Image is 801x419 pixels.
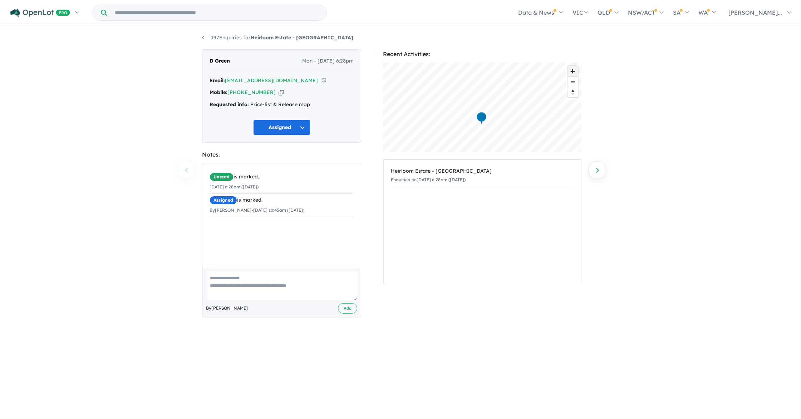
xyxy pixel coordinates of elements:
[210,196,354,204] div: is marked.
[391,167,574,176] div: Heirloom Estate - [GEOGRAPHIC_DATA]
[210,207,304,213] small: By [PERSON_NAME] - [DATE] 10:45am ([DATE])
[202,34,353,41] a: 197Enquiries forHeirloom Estate - [GEOGRAPHIC_DATA]
[210,173,354,181] div: is marked.
[210,89,227,95] strong: Mobile:
[251,34,353,41] strong: Heirloom Estate - [GEOGRAPHIC_DATA]
[253,120,310,135] button: Assigned
[108,5,325,20] input: Try estate name, suburb, builder or developer
[391,177,466,182] small: Enquiried on [DATE] 6:28pm ([DATE])
[202,34,599,42] nav: breadcrumb
[206,305,248,312] span: By [PERSON_NAME]
[227,89,276,95] a: [PHONE_NUMBER]
[210,100,354,109] div: Price-list & Release map
[567,77,578,87] button: Zoom out
[567,66,578,77] button: Zoom in
[338,303,357,314] button: Add
[302,57,354,65] span: Mon - [DATE] 6:28pm
[225,77,318,84] a: [EMAIL_ADDRESS][DOMAIN_NAME]
[210,57,230,65] span: D Green
[210,196,237,204] span: Assigned
[476,112,487,125] div: Map marker
[321,77,326,84] button: Copy
[210,101,249,108] strong: Requested info:
[210,173,234,181] span: Unread
[210,184,259,189] small: [DATE] 6:28pm ([DATE])
[10,9,70,18] img: Openlot PRO Logo White
[728,9,782,16] span: [PERSON_NAME]...
[202,150,361,159] div: Notes:
[383,49,581,59] div: Recent Activities:
[391,163,574,188] a: Heirloom Estate - [GEOGRAPHIC_DATA]Enquiried on[DATE] 6:28pm ([DATE])
[279,89,284,96] button: Copy
[210,77,225,84] strong: Email:
[567,87,578,97] button: Reset bearing to north
[383,63,581,152] canvas: Map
